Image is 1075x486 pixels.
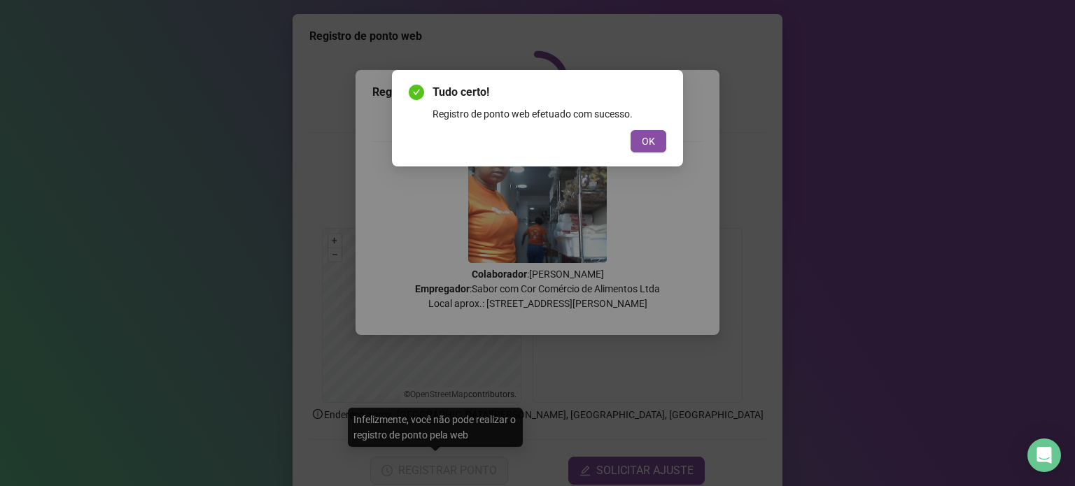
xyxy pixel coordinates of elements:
[433,84,666,101] span: Tudo certo!
[631,130,666,152] button: OK
[642,134,655,149] span: OK
[409,85,424,100] span: check-circle
[1027,438,1061,472] div: Open Intercom Messenger
[433,106,666,122] div: Registro de ponto web efetuado com sucesso.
